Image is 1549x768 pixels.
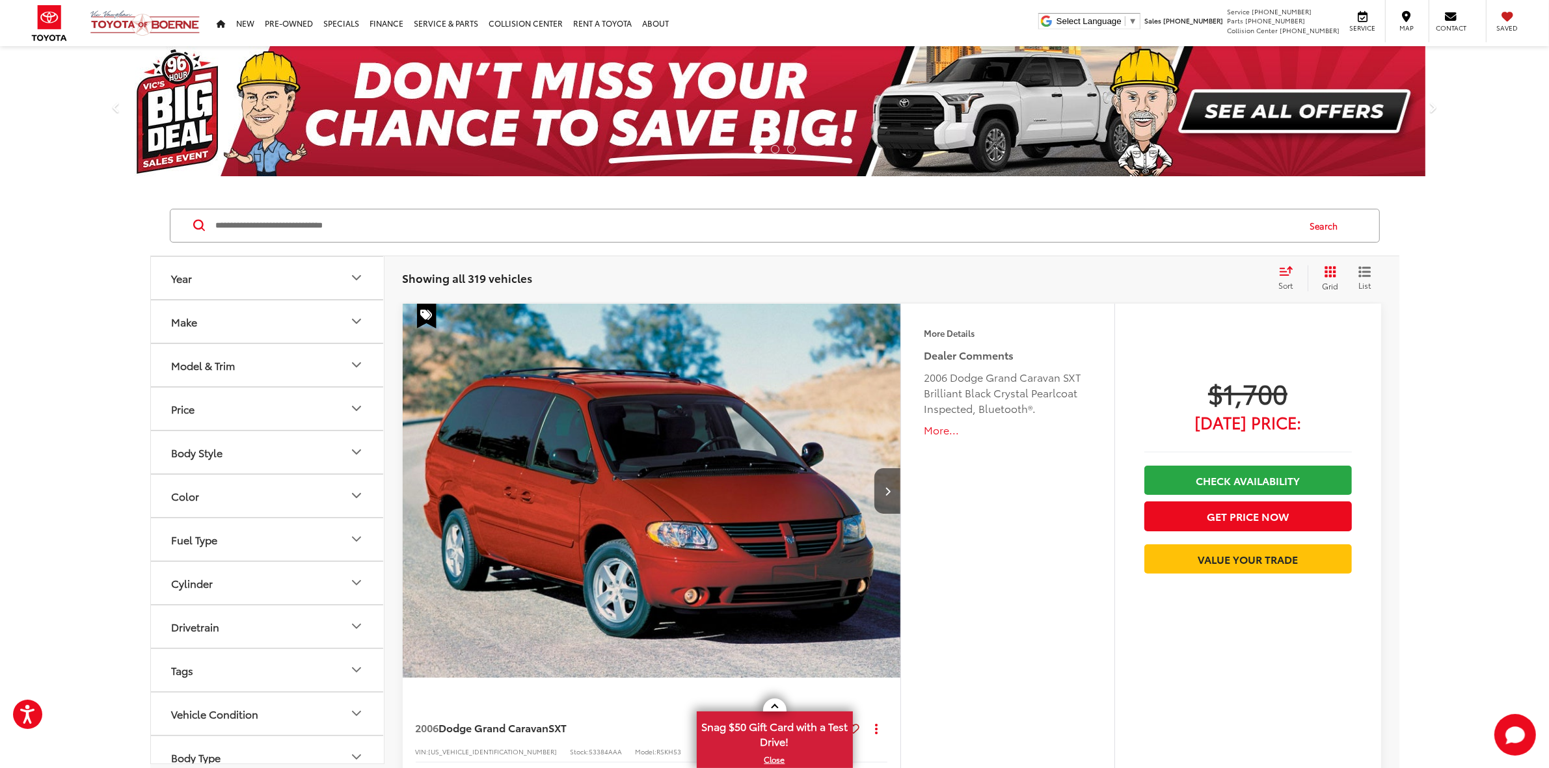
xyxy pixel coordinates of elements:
span: Select Language [1057,16,1122,26]
input: Search by Make, Model, or Keyword [215,210,1298,241]
div: Color [172,490,200,502]
span: Saved [1493,23,1522,33]
button: Toggle Chat Window [1494,714,1536,756]
span: ▼ [1129,16,1137,26]
button: Grid View [1308,265,1349,291]
a: Select Language​ [1057,16,1137,26]
img: Big Deal Sales Event [124,46,1425,176]
h5: Dealer Comments [924,347,1091,363]
div: Drivetrain [349,618,364,634]
svg: Start Chat [1494,714,1536,756]
button: MakeMake [151,300,385,343]
div: Model & Trim [172,359,236,371]
span: Showing all 319 vehicles [403,270,533,285]
div: Drivetrain [172,620,220,633]
span: VIN: [416,747,429,756]
img: 2006 Dodge Grand Caravan SXT [402,304,902,679]
span: Model: [636,747,657,756]
div: Color [349,488,364,503]
button: TagsTags [151,649,385,691]
div: Make [172,315,198,328]
button: PricePrice [151,388,385,430]
span: Sales [1144,16,1161,25]
button: Vehicle ConditionVehicle Condition [151,693,385,735]
span: SXT [549,720,567,735]
div: Price [172,403,195,415]
button: Next image [874,468,900,514]
span: [PHONE_NUMBER] [1280,25,1340,35]
span: List [1358,280,1371,291]
div: Tags [349,662,364,678]
span: Service [1348,23,1377,33]
button: Fuel TypeFuel Type [151,518,385,561]
span: Map [1392,23,1421,33]
a: Check Availability [1144,466,1352,495]
span: Special [417,304,437,328]
span: Contact [1436,23,1466,33]
span: [PHONE_NUMBER] [1163,16,1223,25]
button: Model & TrimModel & Trim [151,344,385,386]
div: Price [349,401,364,416]
a: Value Your Trade [1144,544,1352,574]
span: [US_VEHICLE_IDENTIFICATION_NUMBER] [429,747,558,756]
div: Model & Trim [349,357,364,373]
div: 2006 Dodge Grand Caravan SXT Brilliant Black Crystal Pearlcoat Inspected, Bluetooth®. [924,369,1091,416]
button: More... [924,423,1091,438]
button: Select sort value [1273,265,1308,291]
span: dropdown dots [875,723,878,734]
button: ColorColor [151,475,385,517]
span: [DATE] Price: [1144,416,1352,429]
button: YearYear [151,257,385,299]
span: [PHONE_NUMBER] [1245,16,1305,25]
div: Body Style [349,444,364,460]
button: CylinderCylinder [151,562,385,604]
h4: More Details [924,328,1091,338]
a: 2006Dodge Grand CaravanSXT [416,721,843,735]
span: Dodge Grand Caravan [439,720,549,735]
div: Fuel Type [172,533,218,546]
button: DrivetrainDrivetrain [151,605,385,648]
span: Sort [1279,280,1293,291]
a: 2006 Dodge Grand Caravan SXT2006 Dodge Grand Caravan SXT2006 Dodge Grand Caravan SXT2006 Dodge Gr... [402,304,902,678]
span: Snag $50 Gift Card with a Test Drive! [698,713,852,752]
button: Body StyleBody Style [151,431,385,473]
div: Tags [172,664,194,676]
div: Year [172,272,193,284]
div: Vehicle Condition [349,706,364,721]
button: List View [1349,265,1381,291]
div: Body Type [172,751,221,763]
span: Service [1227,7,1250,16]
span: 2006 [416,720,439,735]
span: $1,700 [1144,377,1352,409]
div: Make [349,313,364,329]
div: Year [349,270,364,285]
button: Search [1298,209,1357,242]
span: Grid [1323,280,1339,291]
span: [PHONE_NUMBER] [1252,7,1312,16]
div: Fuel Type [349,531,364,547]
span: Parts [1227,16,1243,25]
div: Cylinder [172,577,213,589]
span: RSKH53 [657,747,682,756]
button: Actions [865,717,887,739]
img: Vic Vaughan Toyota of Boerne [90,10,200,36]
div: Body Type [349,749,364,765]
button: Get Price Now [1144,501,1352,531]
div: Vehicle Condition [172,708,259,720]
span: Collision Center [1227,25,1278,35]
div: Cylinder [349,575,364,590]
div: 2006 Dodge Grand Caravan SXT 0 [402,304,902,678]
span: Stock: [571,747,589,756]
div: Body Style [172,446,223,458]
span: 53384AAA [589,747,623,756]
